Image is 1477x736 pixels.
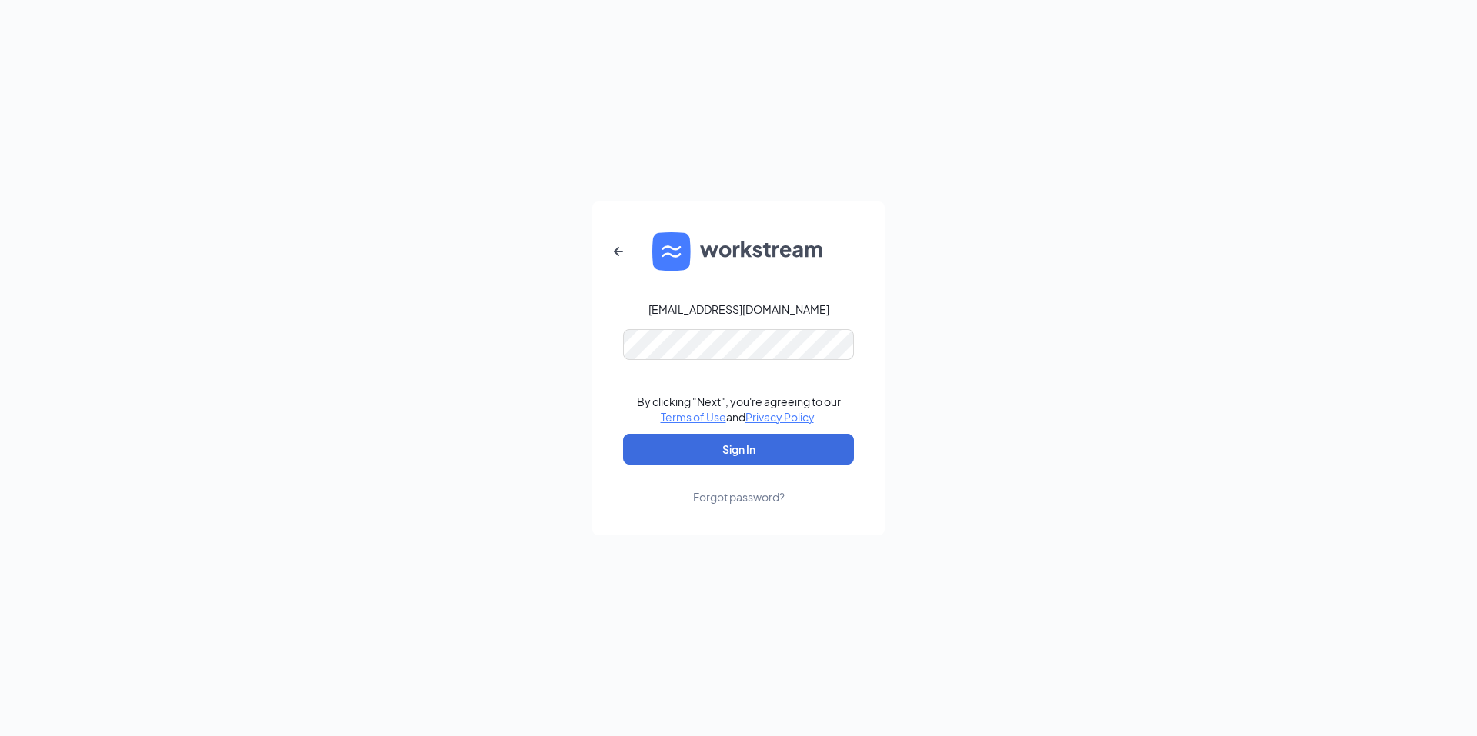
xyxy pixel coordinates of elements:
[661,410,726,424] a: Terms of Use
[637,394,841,425] div: By clicking "Next", you're agreeing to our and .
[600,233,637,270] button: ArrowLeftNew
[693,465,785,505] a: Forgot password?
[623,434,854,465] button: Sign In
[693,489,785,505] div: Forgot password?
[745,410,814,424] a: Privacy Policy
[609,242,628,261] svg: ArrowLeftNew
[652,232,825,271] img: WS logo and Workstream text
[648,301,829,317] div: [EMAIL_ADDRESS][DOMAIN_NAME]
